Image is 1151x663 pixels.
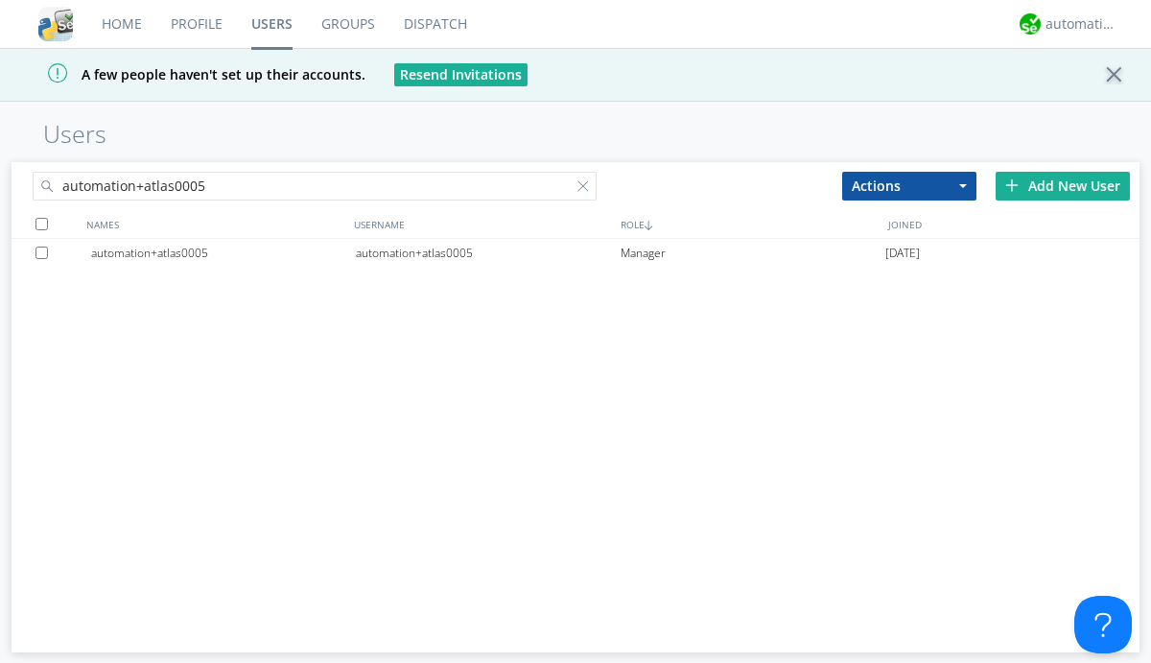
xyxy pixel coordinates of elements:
[1074,596,1132,653] iframe: Toggle Customer Support
[394,63,528,86] button: Resend Invitations
[349,210,617,238] div: USERNAME
[33,172,597,201] input: Search users
[356,239,621,268] div: automation+atlas0005
[38,7,73,41] img: cddb5a64eb264b2086981ab96f4c1ba7
[883,210,1151,238] div: JOINED
[842,172,976,201] button: Actions
[12,239,1139,268] a: automation+atlas0005automation+atlas0005Manager[DATE]
[14,65,365,83] span: A few people haven't set up their accounts.
[1020,13,1041,35] img: d2d01cd9b4174d08988066c6d424eccd
[91,239,356,268] div: automation+atlas0005
[885,239,920,268] span: [DATE]
[82,210,349,238] div: NAMES
[621,239,885,268] div: Manager
[616,210,883,238] div: ROLE
[1005,178,1019,192] img: plus.svg
[1045,14,1117,34] div: automation+atlas
[996,172,1130,201] div: Add New User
